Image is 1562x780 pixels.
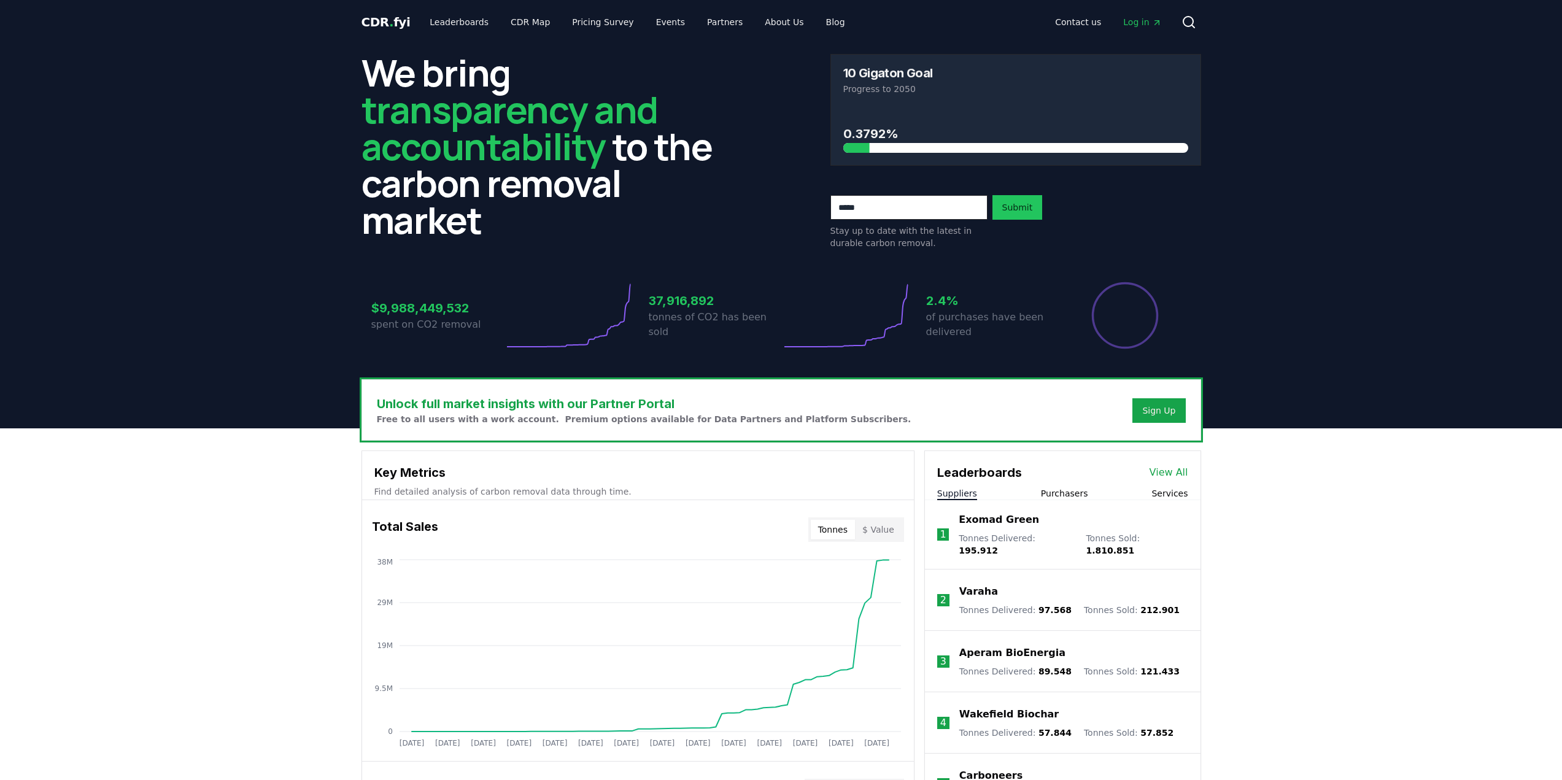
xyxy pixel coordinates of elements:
[926,310,1059,339] p: of purchases have been delivered
[1084,665,1180,678] p: Tonnes Sold :
[1113,11,1171,33] a: Log in
[959,727,1072,739] p: Tonnes Delivered :
[362,84,658,171] span: transparency and accountability
[362,14,411,31] a: CDR.fyi
[843,67,933,79] h3: 10 Gigaton Goal
[816,11,855,33] a: Blog
[377,558,393,566] tspan: 38M
[1086,532,1188,557] p: Tonnes Sold :
[506,739,532,747] tspan: [DATE]
[685,739,710,747] tspan: [DATE]
[959,604,1072,616] p: Tonnes Delivered :
[1091,281,1159,350] div: Percentage of sales delivered
[649,739,675,747] tspan: [DATE]
[757,739,782,747] tspan: [DATE]
[1150,465,1188,480] a: View All
[1038,728,1072,738] span: 57.844
[697,11,752,33] a: Partners
[1045,11,1111,33] a: Contact us
[959,584,998,599] a: Varaha
[1086,546,1134,555] span: 1.810.851
[829,739,854,747] tspan: [DATE]
[399,739,424,747] tspan: [DATE]
[1045,11,1171,33] nav: Main
[649,292,781,310] h3: 37,916,892
[992,195,1043,220] button: Submit
[1140,605,1180,615] span: 212.901
[501,11,560,33] a: CDR Map
[959,532,1073,557] p: Tonnes Delivered :
[542,739,567,747] tspan: [DATE]
[1140,728,1173,738] span: 57.852
[959,646,1065,660] a: Aperam BioEnergia
[374,684,392,693] tspan: 9.5M
[940,654,946,669] p: 3
[843,125,1188,143] h3: 0.3792%
[649,310,781,339] p: tonnes of CO2 has been sold
[377,598,393,607] tspan: 29M
[1041,487,1088,500] button: Purchasers
[388,727,393,736] tspan: 0
[959,665,1072,678] p: Tonnes Delivered :
[937,463,1022,482] h3: Leaderboards
[843,83,1188,95] p: Progress to 2050
[578,739,603,747] tspan: [DATE]
[959,707,1059,722] a: Wakefield Biochar
[389,15,393,29] span: .
[377,413,911,425] p: Free to all users with a work account. Premium options available for Data Partners and Platform S...
[855,520,902,539] button: $ Value
[1038,666,1072,676] span: 89.548
[646,11,695,33] a: Events
[864,739,889,747] tspan: [DATE]
[959,546,998,555] span: 195.912
[471,739,496,747] tspan: [DATE]
[792,739,818,747] tspan: [DATE]
[1123,16,1161,28] span: Log in
[940,593,946,608] p: 2
[420,11,854,33] nav: Main
[721,739,746,747] tspan: [DATE]
[1084,727,1173,739] p: Tonnes Sold :
[362,15,411,29] span: CDR fyi
[420,11,498,33] a: Leaderboards
[1132,398,1185,423] button: Sign Up
[1038,605,1072,615] span: 97.568
[371,299,504,317] h3: $9,988,449,532
[614,739,639,747] tspan: [DATE]
[377,641,393,650] tspan: 19M
[959,512,1039,527] a: Exomad Green
[940,527,946,542] p: 1
[940,716,946,730] p: 4
[374,463,902,482] h3: Key Metrics
[362,54,732,238] h2: We bring to the carbon removal market
[435,739,460,747] tspan: [DATE]
[372,517,438,542] h3: Total Sales
[926,292,1059,310] h3: 2.4%
[811,520,855,539] button: Tonnes
[1140,666,1180,676] span: 121.433
[1084,604,1180,616] p: Tonnes Sold :
[377,395,911,413] h3: Unlock full market insights with our Partner Portal
[755,11,813,33] a: About Us
[562,11,643,33] a: Pricing Survey
[1151,487,1188,500] button: Services
[1142,404,1175,417] a: Sign Up
[830,225,988,249] p: Stay up to date with the latest in durable carbon removal.
[374,485,902,498] p: Find detailed analysis of carbon removal data through time.
[371,317,504,332] p: spent on CO2 removal
[937,487,977,500] button: Suppliers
